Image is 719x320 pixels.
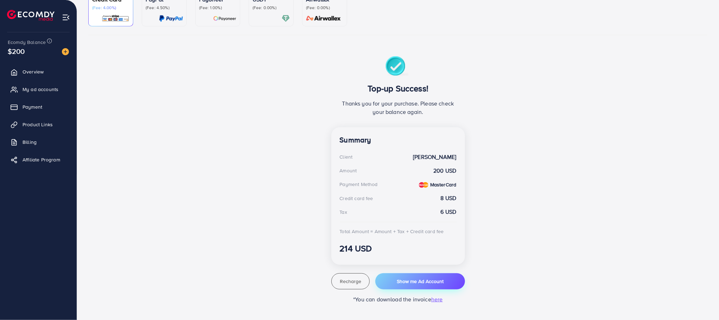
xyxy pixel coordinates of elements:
[5,153,71,167] a: Affiliate Program
[419,182,428,188] img: credit
[5,65,71,79] a: Overview
[413,153,456,161] strong: [PERSON_NAME]
[375,273,465,289] button: Show me Ad Account
[7,10,55,21] img: logo
[340,136,457,145] h4: Summary
[92,5,129,11] p: (Fee: 4.00%)
[431,295,443,303] span: here
[5,135,71,149] a: Billing
[5,117,71,132] a: Product Links
[340,278,361,285] span: Recharge
[5,82,71,96] a: My ad accounts
[199,5,236,11] p: (Fee: 1.00%)
[8,39,46,46] span: Ecomdy Balance
[340,153,353,160] div: Client
[441,194,457,202] strong: 8 USD
[441,208,457,216] strong: 6 USD
[159,14,183,23] img: card
[5,100,71,114] a: Payment
[340,181,378,188] div: Payment Method
[433,167,456,175] strong: 200 USD
[340,167,357,174] div: Amount
[304,14,343,23] img: card
[23,68,44,75] span: Overview
[23,86,58,93] span: My ad accounts
[23,156,60,163] span: Affiliate Program
[23,121,53,128] span: Product Links
[397,278,444,285] span: Show me Ad Account
[340,243,457,254] h3: 214 USD
[23,103,42,110] span: Payment
[340,99,457,116] p: Thanks you for your purchase. Please check your balance again.
[23,139,37,146] span: Billing
[331,273,370,289] button: Recharge
[386,56,411,78] img: success
[340,83,457,94] h3: Top-up Success!
[213,14,236,23] img: card
[146,5,183,11] p: (Fee: 4.50%)
[102,14,129,23] img: card
[282,14,290,23] img: card
[62,48,69,55] img: image
[689,288,714,315] iframe: Chat
[331,295,465,303] p: *You can download the invoice
[340,228,444,235] div: Total Amount = Amount + Tax + Credit card fee
[253,5,290,11] p: (Fee: 0.00%)
[430,181,457,188] strong: MasterCard
[8,46,25,56] span: $200
[62,13,70,21] img: menu
[340,209,347,216] div: Tax
[340,195,373,202] div: Credit card fee
[306,5,343,11] p: (Fee: 0.00%)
